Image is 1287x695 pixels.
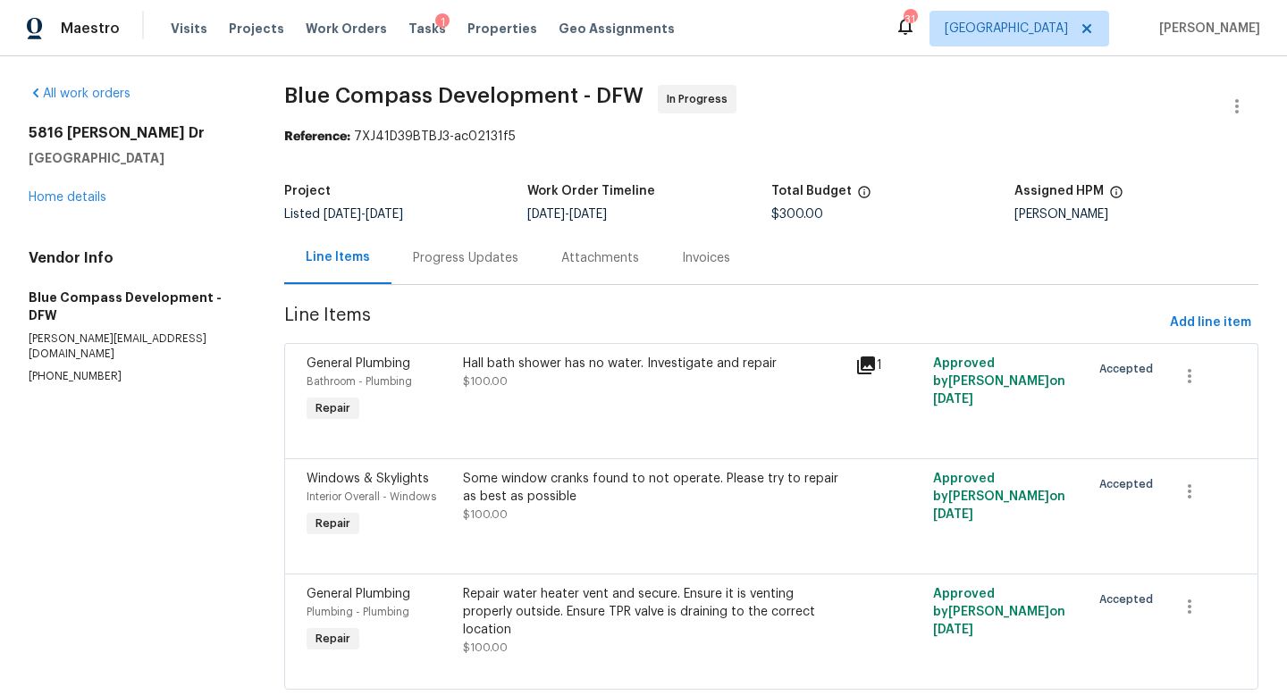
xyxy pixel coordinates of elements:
h5: [GEOGRAPHIC_DATA] [29,149,241,167]
a: All work orders [29,88,130,100]
span: Maestro [61,20,120,38]
span: Line Items [284,306,1163,339]
h4: Vendor Info [29,249,241,267]
span: Approved by [PERSON_NAME] on [933,357,1065,406]
span: Repair [308,399,357,417]
span: Visits [171,20,207,38]
span: Bathroom - Plumbing [307,376,412,387]
span: [DATE] [324,208,361,221]
div: Attachments [561,249,639,267]
span: Approved by [PERSON_NAME] on [933,588,1065,636]
b: Reference: [284,130,350,143]
span: Repair [308,515,357,532]
h5: Project [284,185,331,197]
span: [DATE] [527,208,565,221]
span: General Plumbing [307,357,410,370]
span: $100.00 [463,509,508,520]
div: 7XJ41D39BTBJ3-ac02131f5 [284,128,1258,146]
div: Repair water heater vent and secure. Ensure it is venting properly outside. Ensure TPR valve is d... [463,585,844,639]
span: Blue Compass Development - DFW [284,85,643,106]
span: [DATE] [933,508,973,521]
div: Line Items [306,248,370,266]
div: Some window cranks found to not operate. Please try to repair as best as possible [463,470,844,506]
span: $100.00 [463,642,508,653]
span: Accepted [1099,590,1160,608]
span: Work Orders [306,20,387,38]
span: Approved by [PERSON_NAME] on [933,473,1065,521]
span: [GEOGRAPHIC_DATA] [945,20,1068,38]
div: Progress Updates [413,249,518,267]
p: [PHONE_NUMBER] [29,369,241,384]
h2: 5816 [PERSON_NAME] Dr [29,124,241,142]
h5: Assigned HPM [1014,185,1104,197]
h5: Total Budget [771,185,852,197]
span: General Plumbing [307,588,410,600]
span: In Progress [667,90,735,108]
span: Plumbing - Plumbing [307,607,409,617]
h5: Work Order Timeline [527,185,655,197]
span: [PERSON_NAME] [1152,20,1260,38]
div: 1 [855,355,923,376]
div: 1 [435,13,450,31]
span: - [527,208,607,221]
div: [PERSON_NAME] [1014,208,1258,221]
span: Geo Assignments [559,20,675,38]
span: [DATE] [933,624,973,636]
button: Add line item [1163,306,1258,339]
span: $300.00 [771,208,823,221]
p: [PERSON_NAME][EMAIL_ADDRESS][DOMAIN_NAME] [29,331,241,362]
span: Repair [308,630,357,648]
div: Invoices [682,249,730,267]
span: Windows & Skylights [307,473,429,485]
span: [DATE] [569,208,607,221]
span: Projects [229,20,284,38]
span: Accepted [1099,475,1160,493]
div: Hall bath shower has no water. Investigate and repair [463,355,844,373]
span: The total cost of line items that have been proposed by Opendoor. This sum includes line items th... [857,185,871,208]
span: [DATE] [933,393,973,406]
a: Home details [29,191,106,204]
span: Accepted [1099,360,1160,378]
h5: Blue Compass Development - DFW [29,289,241,324]
span: [DATE] [366,208,403,221]
div: 31 [904,11,916,29]
span: Properties [467,20,537,38]
span: Tasks [408,22,446,35]
span: Interior Overall - Windows [307,491,436,502]
span: - [324,208,403,221]
span: Listed [284,208,403,221]
span: The hpm assigned to this work order. [1109,185,1123,208]
span: $100.00 [463,376,508,387]
span: Add line item [1170,312,1251,334]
